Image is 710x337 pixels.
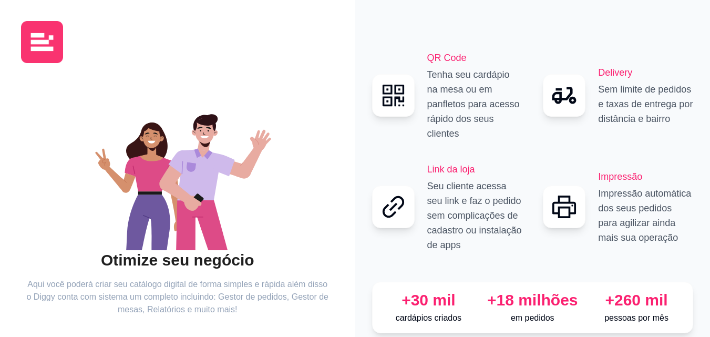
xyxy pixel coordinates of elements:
[381,312,477,324] p: cardápios criados
[21,21,63,63] img: logo
[427,50,522,65] h2: QR Code
[598,82,693,126] p: Sem limite de pedidos e taxas de entrega por distância e bairro
[427,162,522,177] h2: Link da loja
[427,67,522,141] p: Tenha seu cardápio na mesa ou em panfletos para acesso rápido dos seus clientes
[26,93,329,250] div: animation
[598,169,693,184] h2: Impressão
[598,65,693,80] h2: Delivery
[26,278,329,316] article: Aqui você poderá criar seu catálogo digital de forma simples e rápida além disso o Diggy conta co...
[26,250,329,270] h2: Otimize seu negócio
[598,186,693,245] p: Impressão automática dos seus pedidos para agilizar ainda mais sua operação
[381,291,477,310] div: +30 mil
[589,312,684,324] p: pessoas por mês
[427,179,522,252] p: Seu cliente acessa seu link e faz o pedido sem complicações de cadastro ou instalação de apps
[589,291,684,310] div: +260 mil
[485,312,580,324] p: em pedidos
[485,291,580,310] div: +18 milhões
